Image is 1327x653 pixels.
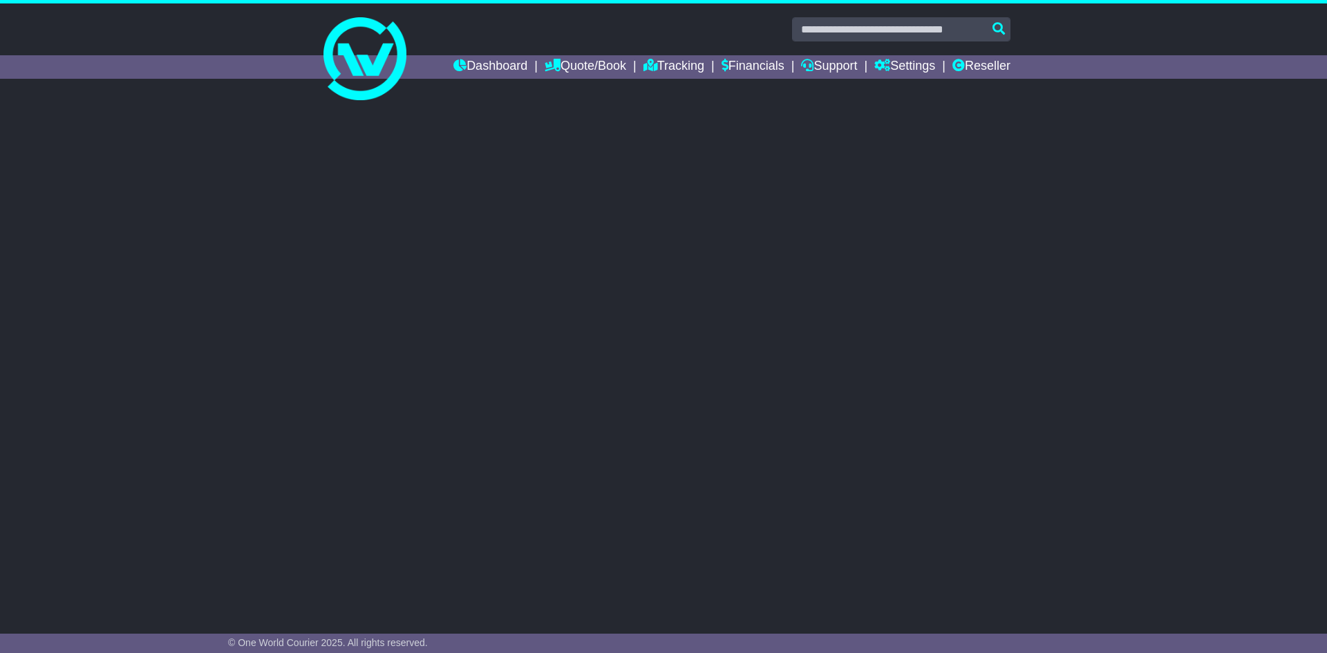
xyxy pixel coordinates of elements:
a: Tracking [643,55,704,79]
a: Dashboard [453,55,527,79]
a: Settings [874,55,935,79]
a: Financials [722,55,784,79]
span: © One World Courier 2025. All rights reserved. [228,637,428,648]
a: Reseller [952,55,1010,79]
a: Quote/Book [545,55,626,79]
a: Support [801,55,857,79]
